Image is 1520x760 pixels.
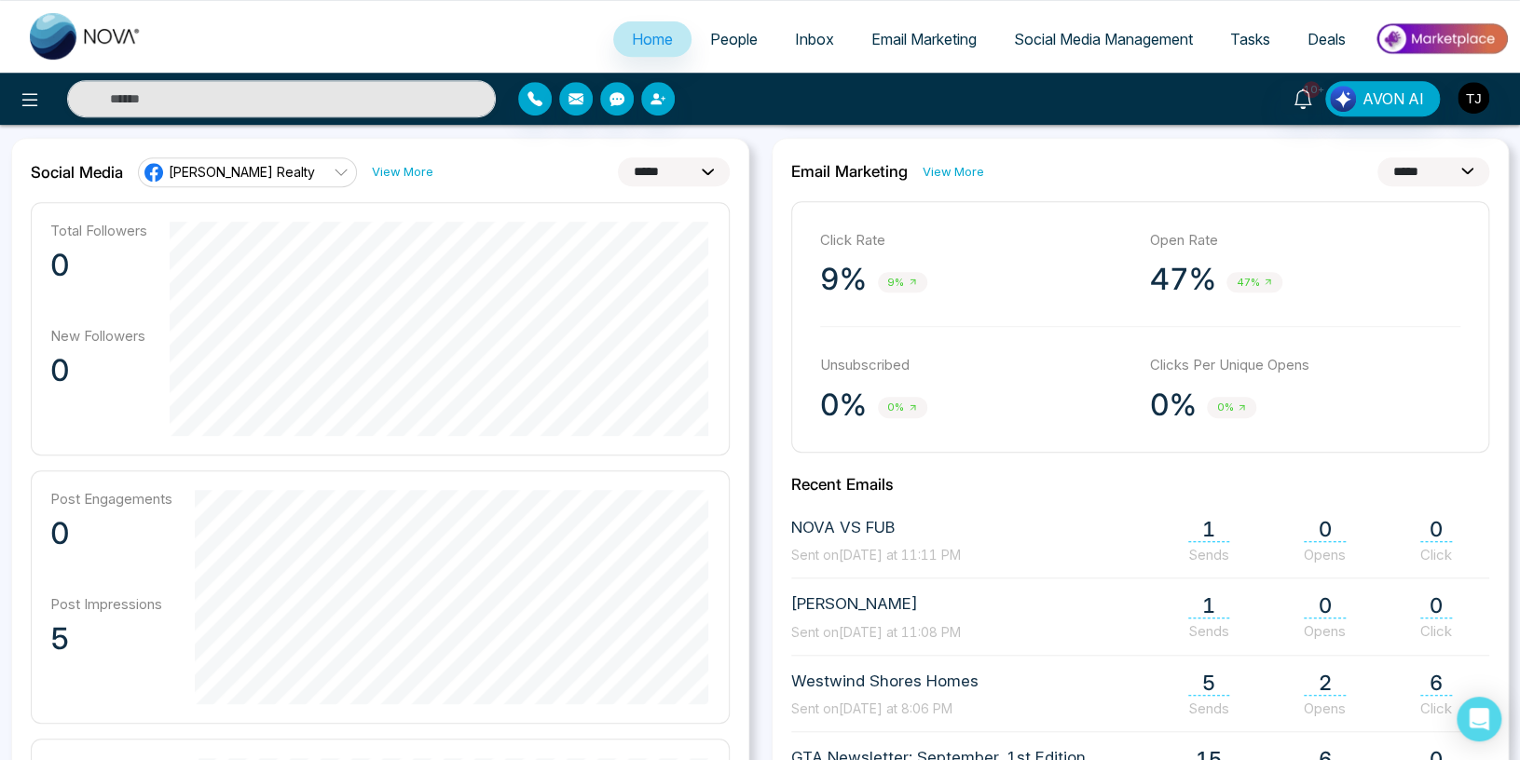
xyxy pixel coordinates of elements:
[1420,622,1452,640] span: Click
[1212,21,1289,57] a: Tasks
[820,355,1131,376] p: Unsubscribed
[791,475,1490,494] h2: Recent Emails
[791,624,961,640] span: Sent on [DATE] at 11:08 PM
[1325,81,1440,116] button: AVON AI
[1304,699,1346,717] span: Opens
[1303,81,1320,98] span: 10+
[1420,671,1452,696] span: 6
[791,547,961,563] span: Sent on [DATE] at 11:11 PM
[1188,622,1229,640] span: Sends
[31,163,123,182] h2: Social Media
[791,700,952,716] span: Sent on [DATE] at 8:06 PM
[1420,593,1452,618] span: 0
[1420,699,1452,717] span: Click
[50,515,172,552] p: 0
[1149,230,1460,251] p: Open Rate
[1330,86,1356,112] img: Lead Flow
[1230,30,1270,48] span: Tasks
[1304,593,1346,618] span: 0
[1207,397,1256,418] span: 0%
[50,247,147,284] p: 0
[1188,517,1229,542] span: 1
[1308,30,1346,48] span: Deals
[995,21,1212,57] a: Social Media Management
[791,670,979,694] span: Westwind Shores Homes
[878,272,927,293] span: 9%
[692,21,776,57] a: People
[1289,21,1364,57] a: Deals
[50,222,147,239] p: Total Followers
[791,592,961,617] span: [PERSON_NAME]
[1457,697,1501,741] div: Open Intercom Messenger
[871,30,977,48] span: Email Marketing
[1374,18,1509,60] img: Market-place.gif
[853,21,995,57] a: Email Marketing
[710,30,758,48] span: People
[1149,261,1215,298] p: 47%
[1363,88,1424,110] span: AVON AI
[795,30,834,48] span: Inbox
[1188,699,1229,717] span: Sends
[923,163,984,181] a: View More
[30,13,142,60] img: Nova CRM Logo
[1304,622,1346,640] span: Opens
[632,30,673,48] span: Home
[50,352,147,389] p: 0
[1458,82,1489,114] img: User Avatar
[791,516,961,540] span: NOVA VS FUB
[878,397,927,418] span: 0%
[791,162,908,181] h2: Email Marketing
[169,163,315,181] span: [PERSON_NAME] Realty
[1188,671,1229,696] span: 5
[50,595,172,613] p: Post Impressions
[50,327,147,345] p: New Followers
[50,620,172,658] p: 5
[1304,517,1346,542] span: 0
[1280,81,1325,114] a: 10+
[1188,546,1229,563] span: Sends
[1149,355,1460,376] p: Clicks Per Unique Opens
[1149,387,1196,424] p: 0%
[1304,671,1346,696] span: 2
[820,230,1131,251] p: Click Rate
[1226,272,1282,293] span: 47%
[1304,546,1346,563] span: Opens
[1420,517,1452,542] span: 0
[1014,30,1193,48] span: Social Media Management
[613,21,692,57] a: Home
[820,261,867,298] p: 9%
[820,387,867,424] p: 0%
[1420,546,1452,563] span: Click
[776,21,853,57] a: Inbox
[372,163,433,181] a: View More
[50,490,172,508] p: Post Engagements
[1188,593,1229,618] span: 1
